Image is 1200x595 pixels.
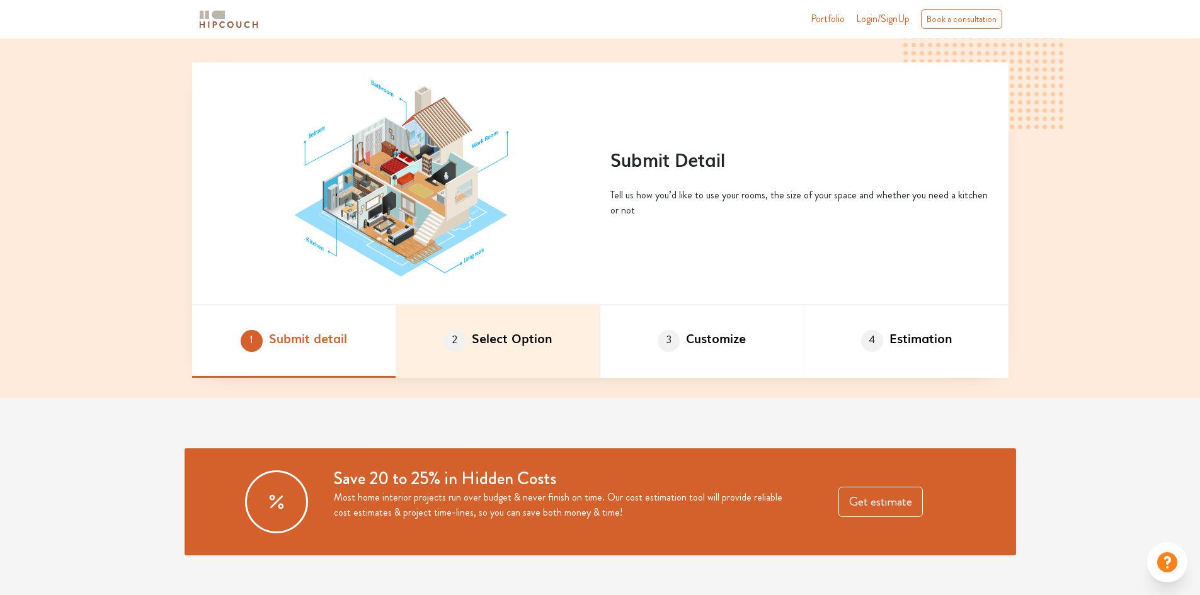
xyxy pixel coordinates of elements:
li: Customize [600,305,804,378]
li: Submit detail [192,305,396,378]
span: Login/SignUp [856,11,910,26]
span: 3 [658,330,680,352]
div: Book a consultation [921,9,1002,29]
p: Most home interior projects run over budget & never finish on time. Our cost estimation tool will... [334,490,801,520]
span: 2 [443,330,466,352]
a: Portfolio [811,11,845,26]
span: 4 [861,330,883,352]
img: logo-horizontal.svg [197,8,260,30]
h3: Save 20 to 25% in Hidden Costs [334,468,801,490]
span: 1 [241,330,263,352]
h2: How It Works [192,20,1009,41]
button: Get estimate [838,487,923,517]
li: Estimation [804,305,1009,378]
li: Select Option [396,305,600,378]
span: logo-horizontal.svg [197,5,260,33]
